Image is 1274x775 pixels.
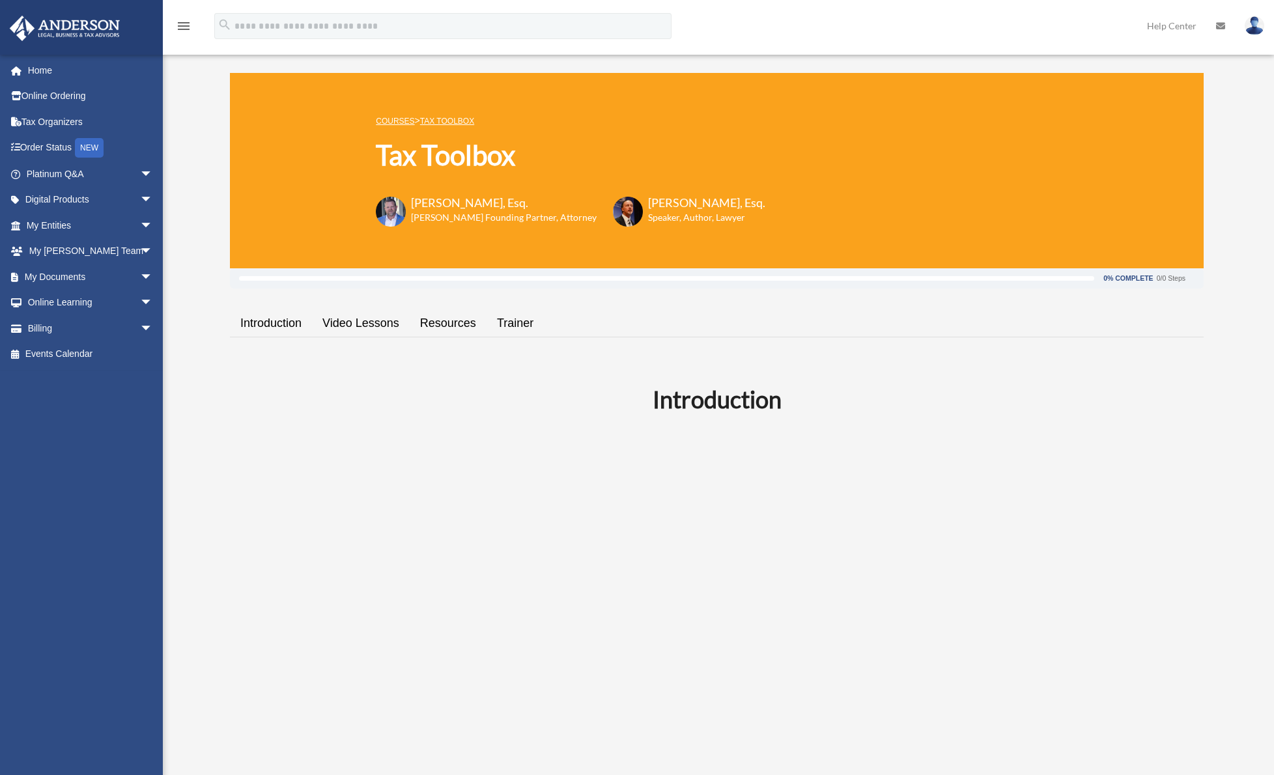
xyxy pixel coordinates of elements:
[1245,16,1264,35] img: User Pic
[9,264,173,290] a: My Documentsarrow_drop_down
[420,117,474,126] a: Tax Toolbox
[9,315,173,341] a: Billingarrow_drop_down
[218,18,232,32] i: search
[9,212,173,238] a: My Entitiesarrow_drop_down
[648,211,749,224] h6: Speaker, Author, Lawyer
[376,117,414,126] a: COURSES
[9,238,173,264] a: My [PERSON_NAME] Teamarrow_drop_down
[1157,275,1185,282] div: 0/0 Steps
[75,138,104,158] div: NEW
[9,135,173,162] a: Order StatusNEW
[411,211,597,224] h6: [PERSON_NAME] Founding Partner, Attorney
[9,57,173,83] a: Home
[376,136,765,175] h1: Tax Toolbox
[312,305,410,342] a: Video Lessons
[230,305,312,342] a: Introduction
[376,113,765,129] p: >
[9,161,173,187] a: Platinum Q&Aarrow_drop_down
[487,305,544,342] a: Trainer
[9,83,173,109] a: Online Ordering
[648,195,765,211] h3: [PERSON_NAME], Esq.
[613,197,643,227] img: Scott-Estill-Headshot.png
[140,264,166,290] span: arrow_drop_down
[176,18,191,34] i: menu
[9,290,173,316] a: Online Learningarrow_drop_down
[410,305,487,342] a: Resources
[140,315,166,342] span: arrow_drop_down
[140,187,166,214] span: arrow_drop_down
[9,187,173,213] a: Digital Productsarrow_drop_down
[376,197,406,227] img: Toby-circle-head.png
[140,238,166,265] span: arrow_drop_down
[176,23,191,34] a: menu
[9,341,173,367] a: Events Calendar
[140,212,166,239] span: arrow_drop_down
[6,16,124,41] img: Anderson Advisors Platinum Portal
[411,195,597,211] h3: [PERSON_NAME], Esq.
[1103,275,1153,282] div: 0% Complete
[140,290,166,317] span: arrow_drop_down
[9,109,173,135] a: Tax Organizers
[238,383,1196,416] h2: Introduction
[140,161,166,188] span: arrow_drop_down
